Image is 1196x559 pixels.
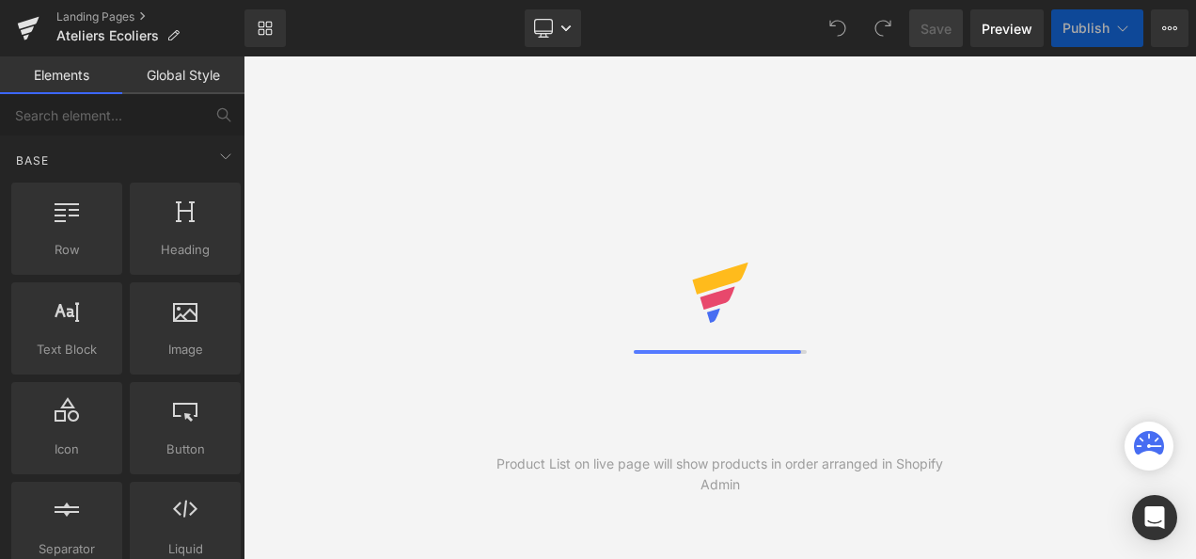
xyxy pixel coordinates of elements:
[1062,21,1109,36] span: Publish
[244,9,286,47] a: New Library
[864,9,902,47] button: Redo
[135,340,235,359] span: Image
[921,19,952,39] span: Save
[135,240,235,260] span: Heading
[1151,9,1188,47] button: More
[56,28,159,43] span: Ateliers Ecoliers
[17,539,117,559] span: Separator
[819,9,857,47] button: Undo
[17,439,117,459] span: Icon
[56,9,244,24] a: Landing Pages
[970,9,1044,47] a: Preview
[1132,495,1177,540] div: Open Intercom Messenger
[481,454,958,495] div: Product List on live page will show products in order arranged in Shopify Admin
[135,539,235,559] span: Liquid
[982,19,1032,39] span: Preview
[14,152,51,169] span: Base
[135,439,235,459] span: Button
[17,340,117,359] span: Text Block
[17,240,117,260] span: Row
[122,56,244,94] a: Global Style
[1051,9,1143,47] button: Publish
